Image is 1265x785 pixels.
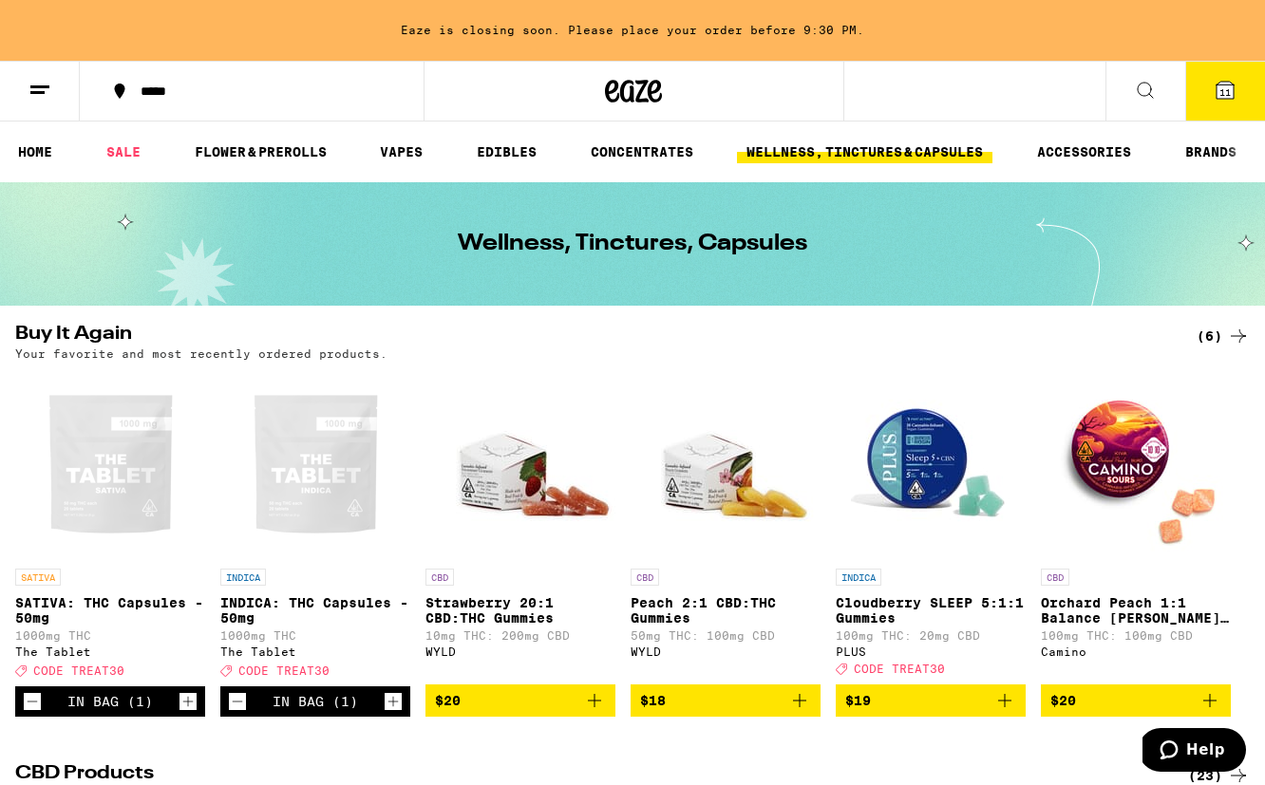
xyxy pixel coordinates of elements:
a: Open page for Strawberry 20:1 CBD:THC Gummies from WYLD [425,369,615,684]
img: Camino - Orchard Peach 1:1 Balance Sours Gummies [1041,369,1231,559]
button: Add to bag [836,684,1026,717]
span: CODE TREAT30 [33,664,124,677]
p: 1000mg THC [15,629,205,642]
div: The Tablet [220,645,410,658]
a: VAPES [370,140,432,163]
button: Add to bag [1041,684,1231,717]
h2: Buy It Again [15,325,1157,347]
img: WYLD - Peach 2:1 CBD:THC Gummies [631,369,821,559]
p: CBD [631,569,659,586]
a: FLOWER & PREROLLS [185,140,336,163]
button: Increment [384,692,403,711]
p: 50mg THC: 100mg CBD [631,629,821,642]
div: In Bag (1) [67,694,153,709]
span: $20 [435,693,461,708]
a: Open page for INDICA: THC Capsules - 50mg from The Tablet [220,369,410,686]
p: 100mg THC: 20mg CBD [836,629,1026,642]
a: Open page for SATIVA: THC Capsules - 50mg from The Tablet [15,369,205,686]
span: $19 [845,693,871,708]
div: WYLD [425,645,615,658]
img: PLUS - Cloudberry SLEEP 5:1:1 Gummies [836,369,1026,559]
span: CODE TREAT30 [854,663,945,675]
p: 1000mg THC [220,629,410,642]
div: Camino [1041,645,1231,658]
a: WELLNESS, TINCTURES & CAPSULES [737,140,992,163]
button: Decrement [23,692,42,711]
p: CBD [1041,569,1069,586]
span: 11 [1219,86,1231,98]
button: Add to bag [631,684,821,717]
a: SALE [97,140,150,163]
p: Strawberry 20:1 CBD:THC Gummies [425,595,615,626]
p: CBD [425,569,454,586]
div: The Tablet [15,645,205,658]
div: PLUS [836,645,1026,658]
span: CODE TREAT30 [238,664,330,677]
a: EDIBLES [467,140,546,163]
a: Open page for Orchard Peach 1:1 Balance Sours Gummies from Camino [1041,369,1231,684]
div: In Bag (1) [273,694,358,709]
p: Your favorite and most recently ordered products. [15,347,387,360]
h1: Wellness, Tinctures, Capsules [458,233,807,255]
p: INDICA [220,569,266,586]
p: Cloudberry SLEEP 5:1:1 Gummies [836,595,1026,626]
p: SATIVA [15,569,61,586]
button: 11 [1185,62,1265,121]
a: CONCENTRATES [581,140,703,163]
img: WYLD - Strawberry 20:1 CBD:THC Gummies [425,369,615,559]
a: HOME [9,140,62,163]
a: ACCESSORIES [1028,140,1141,163]
p: Peach 2:1 CBD:THC Gummies [631,595,821,626]
iframe: Opens a widget where you can find more information [1142,728,1246,776]
p: SATIVA: THC Capsules - 50mg [15,595,205,626]
p: Orchard Peach 1:1 Balance [PERSON_NAME] Gummies [1041,595,1231,626]
a: Open page for Cloudberry SLEEP 5:1:1 Gummies from PLUS [836,369,1026,684]
button: Add to bag [425,684,615,717]
div: WYLD [631,645,821,658]
a: (6) [1197,325,1250,347]
span: $20 [1050,693,1076,708]
p: INDICA: THC Capsules - 50mg [220,595,410,626]
button: Increment [179,692,198,711]
p: INDICA [836,569,881,586]
p: 100mg THC: 100mg CBD [1041,629,1231,642]
a: Open page for Peach 2:1 CBD:THC Gummies from WYLD [631,369,821,684]
p: 10mg THC: 200mg CBD [425,629,615,642]
a: BRANDS [1176,140,1246,163]
span: $18 [640,693,666,708]
button: Decrement [228,692,247,711]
